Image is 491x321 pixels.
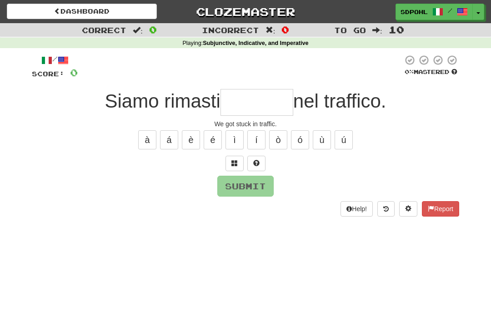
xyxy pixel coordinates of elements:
[389,24,404,35] span: 10
[203,40,308,46] strong: Subjunctive, Indicative, and Imperative
[170,4,321,20] a: Clozemaster
[401,8,428,16] span: sdpohl
[396,4,473,20] a: sdpohl /
[341,201,373,217] button: Help!
[32,119,459,128] div: We got stuck in traffic.
[269,130,287,149] button: ò
[377,201,395,217] button: Round history (alt+y)
[281,24,289,35] span: 0
[82,25,126,35] span: Correct
[247,156,266,171] button: Single letter hint - you only get 1 per sentence and score half the points! alt+h
[422,201,459,217] button: Report
[225,156,244,171] button: Switch sentence to multiple choice alt+p
[448,7,452,14] span: /
[403,68,459,76] div: Mastered
[133,26,143,34] span: :
[247,130,266,149] button: í
[225,130,244,149] button: ì
[32,70,65,78] span: Score:
[334,25,366,35] span: To go
[266,26,276,34] span: :
[149,24,157,35] span: 0
[182,130,200,149] button: è
[160,130,178,149] button: á
[202,25,259,35] span: Incorrect
[105,90,220,112] span: Siamo rimasti
[372,26,382,34] span: :
[7,4,157,19] a: Dashboard
[32,54,78,66] div: /
[204,130,222,149] button: é
[217,176,274,197] button: Submit
[70,67,78,78] span: 0
[291,130,309,149] button: ó
[335,130,353,149] button: ú
[405,68,414,75] span: 0 %
[138,130,156,149] button: à
[293,90,386,112] span: nel traffico.
[313,130,331,149] button: ù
